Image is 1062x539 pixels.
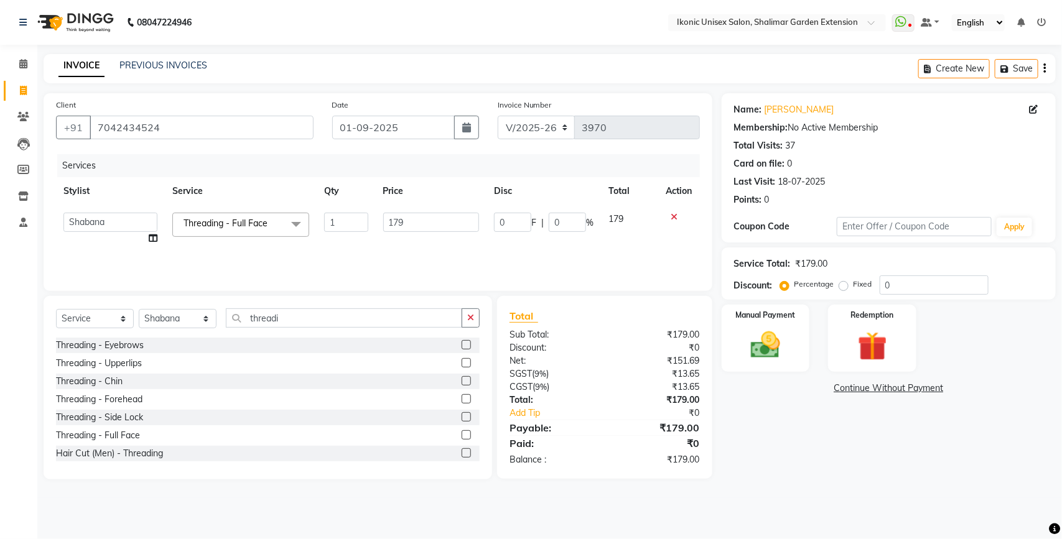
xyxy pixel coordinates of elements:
div: Balance : [500,453,605,466]
a: INVOICE [58,55,105,77]
div: ₹13.65 [605,380,709,394]
th: Price [376,177,487,205]
th: Qty [317,177,375,205]
div: Coupon Code [734,220,837,233]
div: Threading - Full Face [56,429,140,442]
a: [PERSON_NAME] [765,103,834,116]
label: Manual Payment [736,310,796,321]
div: No Active Membership [734,121,1043,134]
span: CGST [510,381,533,392]
div: Paid: [500,436,605,451]
div: Name: [734,103,762,116]
span: Total [510,310,538,323]
div: ₹0 [605,436,709,451]
div: Threading - Upperlips [56,357,142,370]
a: Add Tip [500,407,622,420]
input: Enter Offer / Coupon Code [837,217,992,236]
a: Continue Without Payment [724,382,1053,395]
img: _cash.svg [742,328,789,362]
th: Stylist [56,177,165,205]
a: x [268,218,273,229]
div: Service Total: [734,257,791,270]
label: Redemption [851,310,894,321]
div: 37 [786,139,796,152]
b: 08047224946 [137,5,192,40]
span: 179 [608,213,623,224]
span: | [541,216,544,229]
button: Save [995,59,1038,78]
span: F [531,216,536,229]
div: Discount: [734,279,773,292]
div: ( ) [500,367,605,380]
div: Membership: [734,121,788,134]
div: ₹0 [622,407,709,420]
input: Search or Scan [226,308,462,328]
div: ₹179.00 [605,394,709,407]
label: Date [332,99,349,111]
label: Invoice Number [498,99,552,111]
span: % [586,216,594,229]
button: +91 [56,116,91,139]
img: _gift.svg [849,328,896,364]
div: Threading - Side Lock [56,411,143,424]
span: Threading - Full Face [184,218,268,229]
input: Search by Name/Mobile/Email/Code [90,116,314,139]
div: Threading - Eyebrows [56,339,144,352]
div: Last Visit: [734,175,776,188]
div: Services [57,154,709,177]
label: Client [56,99,76,111]
div: 0 [765,193,770,206]
div: ₹179.00 [796,257,828,270]
div: ₹179.00 [605,328,709,341]
div: Points: [734,193,762,206]
div: ( ) [500,380,605,394]
span: 9% [535,382,547,392]
th: Action [659,177,700,205]
div: ₹0 [605,341,709,354]
button: Apply [997,218,1032,236]
button: Create New [918,59,990,78]
div: Net: [500,354,605,367]
label: Percentage [794,279,834,290]
div: Threading - Chin [56,375,123,388]
div: Card on file: [734,157,785,170]
div: Hair Cut (Men) - Threading [56,447,163,460]
div: ₹13.65 [605,367,709,380]
a: PREVIOUS INVOICES [119,60,207,71]
div: Payable: [500,420,605,435]
th: Service [165,177,317,205]
div: Discount: [500,341,605,354]
div: Total: [500,394,605,407]
div: ₹179.00 [605,453,709,466]
th: Disc [487,177,601,205]
div: ₹179.00 [605,420,709,435]
label: Fixed [854,279,872,290]
div: Threading - Forehead [56,393,142,406]
div: Sub Total: [500,328,605,341]
span: SGST [510,368,532,379]
div: 0 [788,157,793,170]
div: ₹151.69 [605,354,709,367]
th: Total [601,177,658,205]
img: logo [32,5,117,40]
div: 18-07-2025 [778,175,826,188]
span: 9% [534,369,546,379]
div: Total Visits: [734,139,783,152]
